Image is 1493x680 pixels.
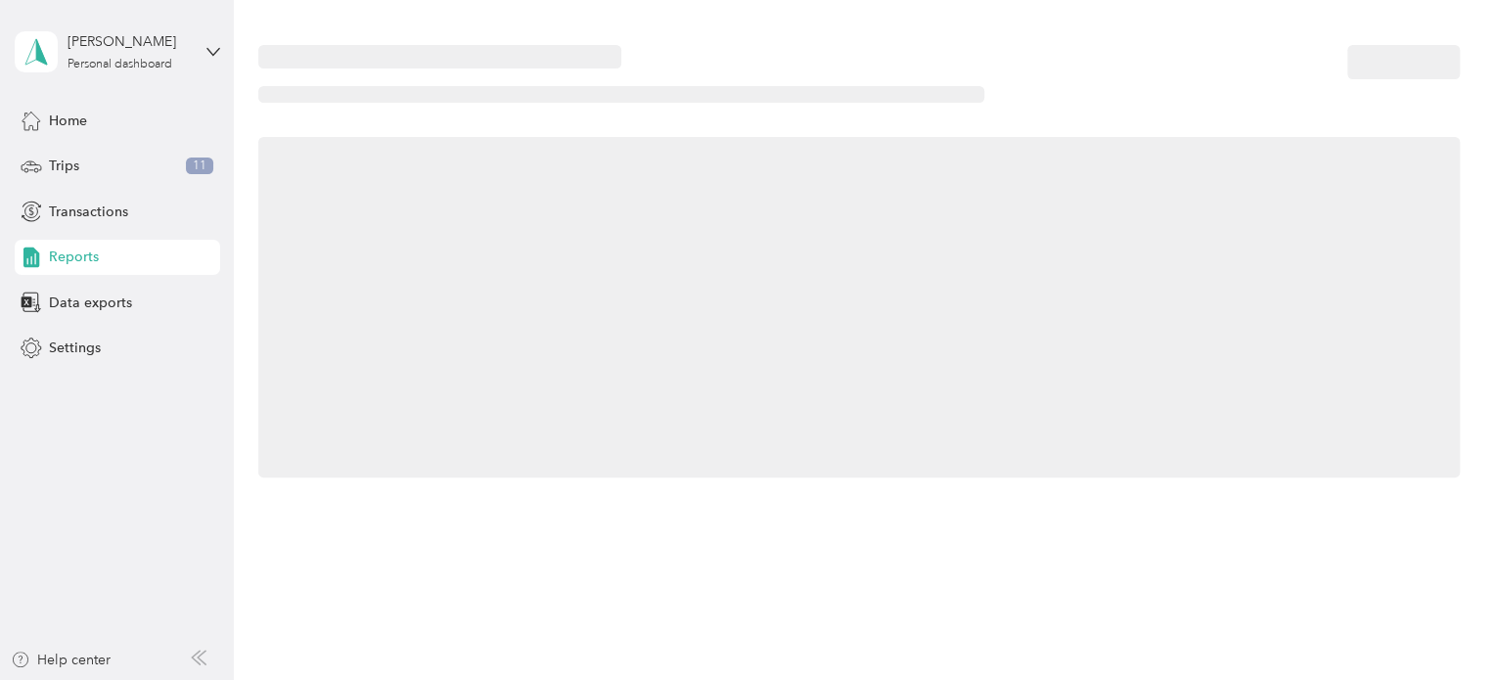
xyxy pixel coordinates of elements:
iframe: Everlance-gr Chat Button Frame [1383,570,1493,680]
span: Transactions [49,202,128,222]
span: Data exports [49,293,132,313]
span: 11 [186,158,213,175]
span: Trips [49,156,79,176]
div: [PERSON_NAME] [68,31,190,52]
span: Settings [49,338,101,358]
span: Home [49,111,87,131]
button: Help center [11,650,111,670]
div: Personal dashboard [68,59,172,70]
span: Reports [49,247,99,267]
